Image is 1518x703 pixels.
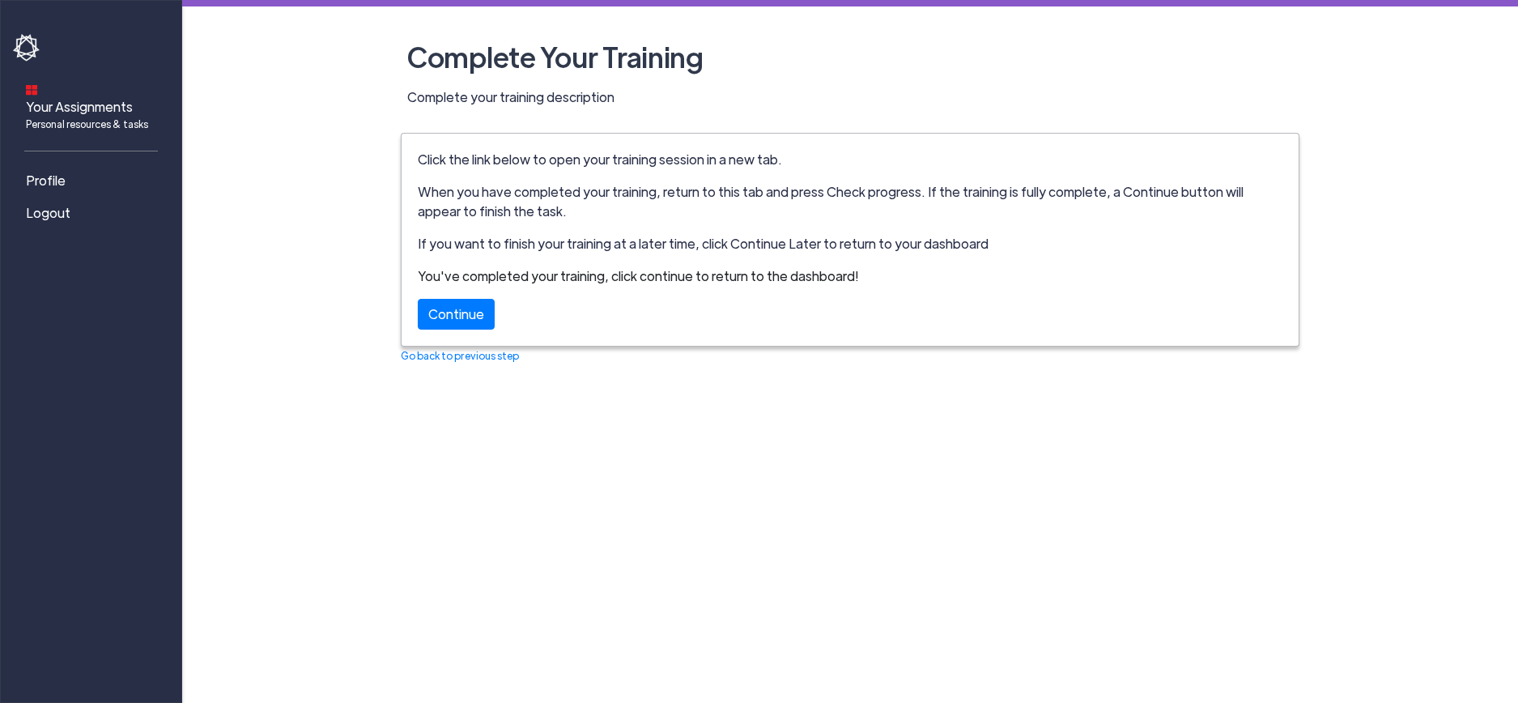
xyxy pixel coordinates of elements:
p: If you want to finish your training at a later time, click Continue Later to return to your dashb... [418,234,1282,254]
img: havoc-shield-logo-white.png [13,34,42,62]
span: Your Assignments [26,97,148,131]
img: dashboard-icon.svg [26,84,37,96]
a: Profile [13,164,175,197]
span: Logout [26,203,70,223]
p: Complete your training description [407,87,1299,107]
span: Profile [26,171,66,190]
a: Go back to previous step [401,349,519,362]
h2: Complete Your Training [401,32,1299,81]
p: Click the link below to open your training session in a new tab. [418,150,1282,169]
p: When you have completed your training, return to this tab and press Check progress. If the traini... [418,182,1282,221]
a: Continue [418,299,495,330]
a: Your AssignmentsPersonal resources & tasks [13,74,175,138]
div: You've completed your training, click continue to return to the dashboard! [418,266,1282,286]
span: Personal resources & tasks [26,117,148,131]
a: Logout [13,197,175,229]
